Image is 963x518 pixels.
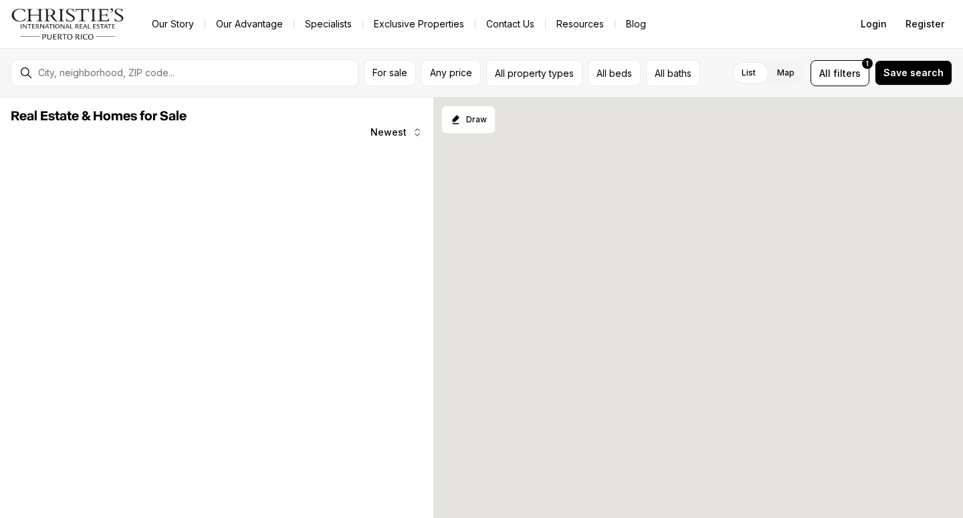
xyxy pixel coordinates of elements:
[370,127,407,138] span: Newest
[486,60,582,86] button: All property types
[853,11,895,37] button: Login
[11,110,187,123] span: Real Estate & Homes for Sale
[833,66,861,80] span: filters
[294,15,362,33] a: Specialists
[866,58,869,69] span: 1
[441,106,496,134] button: Start drawing
[141,15,205,33] a: Our Story
[364,60,416,86] button: For sale
[897,11,952,37] button: Register
[731,61,766,85] label: List
[811,60,869,86] button: Allfilters1
[875,60,952,86] button: Save search
[430,68,472,78] span: Any price
[363,15,475,33] a: Exclusive Properties
[861,19,887,29] span: Login
[883,68,944,78] span: Save search
[766,61,805,85] label: Map
[362,119,431,146] button: Newest
[372,68,407,78] span: For sale
[11,8,125,40] img: logo
[905,19,944,29] span: Register
[819,66,831,80] span: All
[646,60,700,86] button: All baths
[421,60,481,86] button: Any price
[588,60,641,86] button: All beds
[475,15,545,33] button: Contact Us
[205,15,294,33] a: Our Advantage
[546,15,615,33] a: Resources
[615,15,657,33] a: Blog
